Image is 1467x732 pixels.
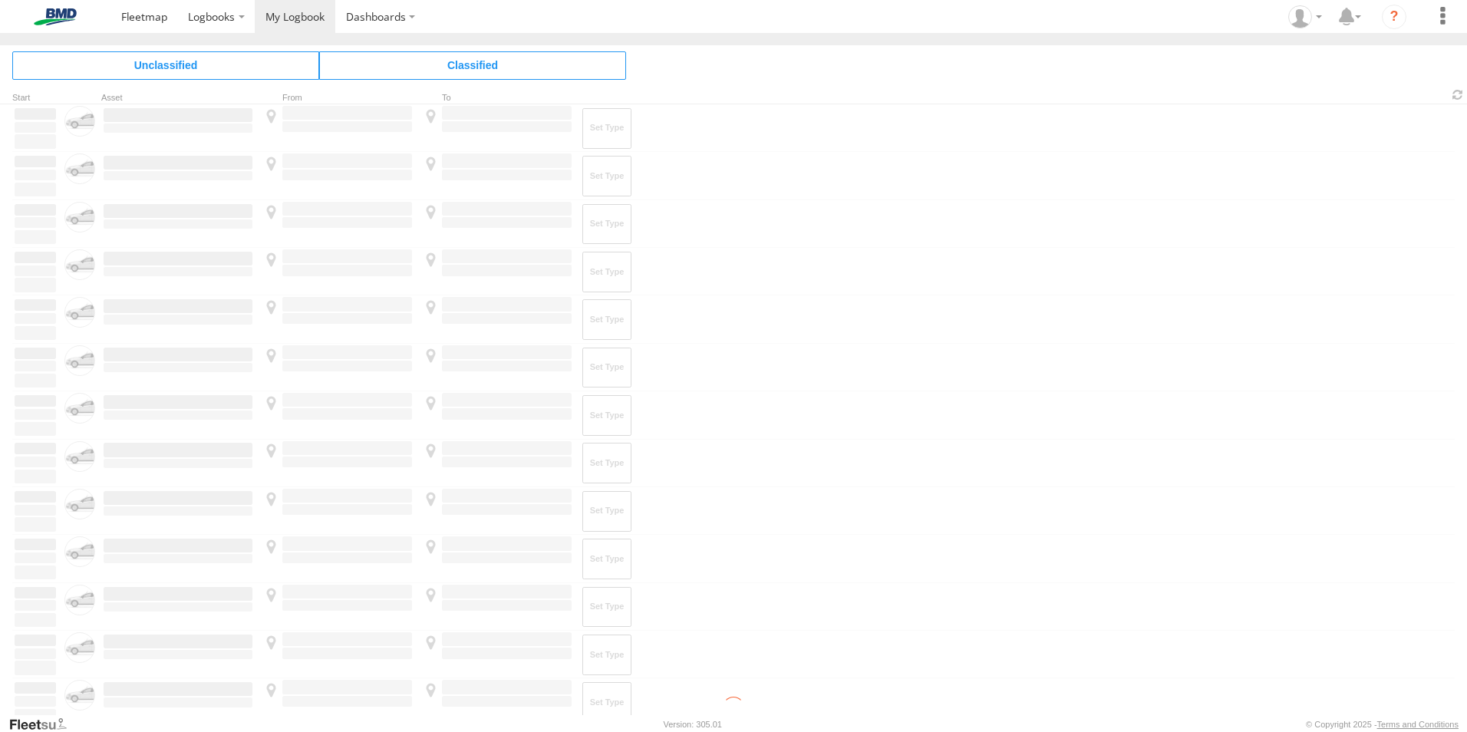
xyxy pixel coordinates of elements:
[8,717,79,732] a: Visit our Website
[664,720,722,729] div: Version: 305.01
[319,51,626,79] span: Click to view Classified Trips
[12,51,319,79] span: Click to view Unclassified Trips
[261,94,414,102] div: From
[12,94,58,102] div: Click to Sort
[101,94,255,102] div: Asset
[1377,720,1459,729] a: Terms and Conditions
[420,94,574,102] div: To
[1449,87,1467,102] span: Refresh
[1306,720,1459,729] div: © Copyright 2025 -
[1382,5,1406,29] i: ?
[1283,5,1327,28] div: Tony Tanna
[15,8,95,25] img: bmd-logo.svg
